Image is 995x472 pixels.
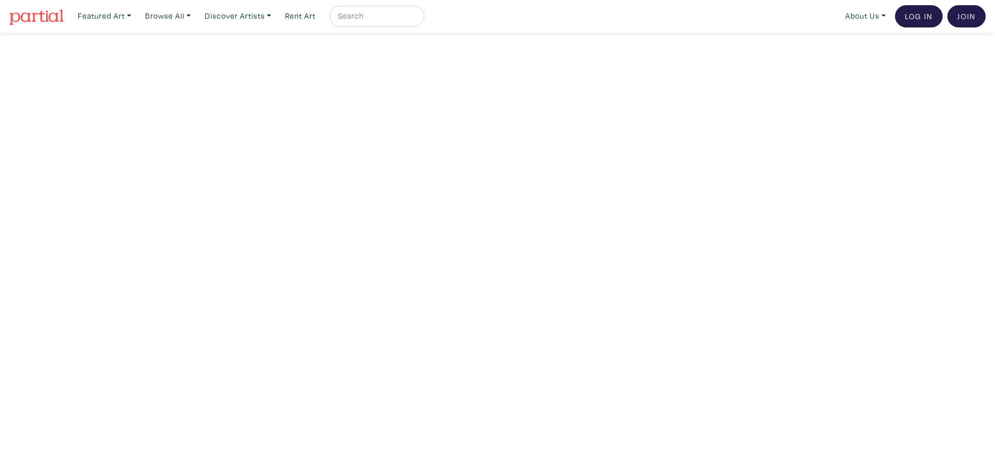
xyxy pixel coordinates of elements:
a: Join [947,5,986,28]
a: Log In [895,5,943,28]
a: About Us [841,6,890,27]
a: Discover Artists [200,6,276,27]
a: Featured Art [73,6,136,27]
input: Search [337,10,415,23]
a: Browse All [140,6,195,27]
a: Rent Art [280,6,320,27]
